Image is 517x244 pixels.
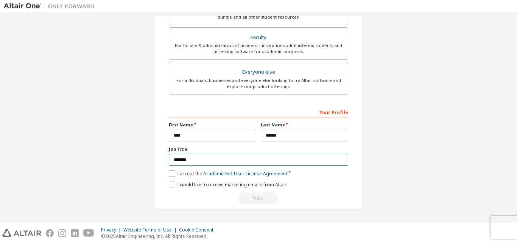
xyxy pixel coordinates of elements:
img: instagram.svg [58,229,66,237]
p: © 2025 Altair Engineering, Inc. All Rights Reserved. [101,233,218,239]
img: altair_logo.svg [2,229,41,237]
img: linkedin.svg [71,229,79,237]
div: For faculty & administrators of academic institutions administering students and accessing softwa... [174,43,343,55]
div: Privacy [101,227,123,233]
a: Academic End-User License Agreement [203,170,287,177]
label: First Name [169,122,256,128]
div: Everyone else [174,67,343,77]
label: Job Title [169,146,348,152]
img: Altair One [4,2,98,10]
label: I would like to receive marketing emails from Altair [169,181,287,188]
img: facebook.svg [46,229,54,237]
label: I accept the [169,170,287,177]
div: Cookie Consent [179,227,218,233]
label: Last Name [261,122,348,128]
div: Faculty [174,32,343,43]
img: youtube.svg [83,229,94,237]
div: Website Terms of Use [123,227,179,233]
div: For individuals, businesses and everyone else looking to try Altair software and explore our prod... [174,77,343,90]
div: Your Profile [169,106,348,118]
div: Read and acccept EULA to continue [169,192,348,204]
